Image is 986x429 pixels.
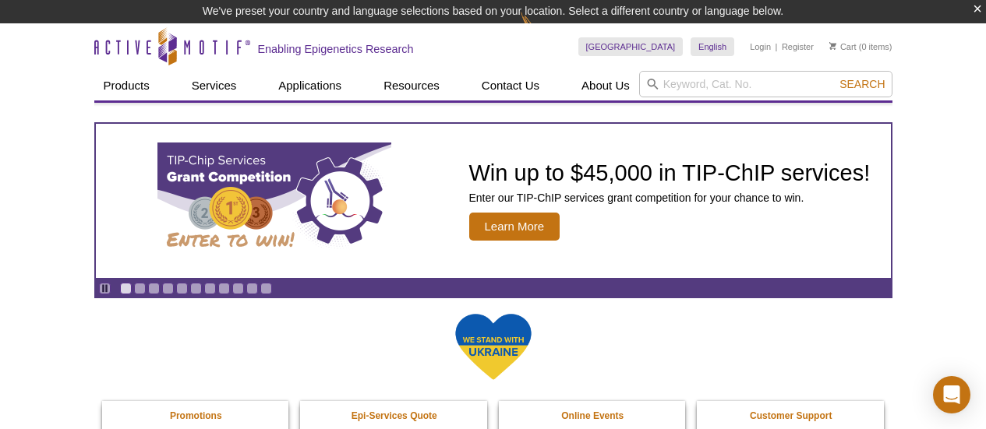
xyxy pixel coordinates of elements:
[839,78,885,90] span: Search
[472,71,549,100] a: Contact Us
[232,283,244,294] a: Go to slide 9
[170,410,222,421] strong: Promotions
[691,37,734,56] a: English
[578,37,684,56] a: [GEOGRAPHIC_DATA]
[269,71,351,100] a: Applications
[835,77,889,91] button: Search
[134,283,146,294] a: Go to slide 2
[96,124,891,278] article: TIP-ChIP Services Grant Competition
[933,376,970,413] div: Open Intercom Messenger
[157,142,391,259] img: TIP-ChIP Services Grant Competition
[218,283,230,294] a: Go to slide 8
[120,283,132,294] a: Go to slide 1
[639,71,892,97] input: Keyword, Cat. No.
[258,42,414,56] h2: Enabling Epigenetics Research
[782,41,814,52] a: Register
[162,283,174,294] a: Go to slide 4
[829,42,836,50] img: Your Cart
[561,410,624,421] strong: Online Events
[352,410,437,421] strong: Epi-Services Quote
[750,41,771,52] a: Login
[246,283,258,294] a: Go to slide 10
[374,71,449,100] a: Resources
[454,312,532,382] img: We Stand With Ukraine
[829,37,892,56] li: (0 items)
[96,124,891,278] a: TIP-ChIP Services Grant Competition Win up to $45,000 in TIP-ChIP services! Enter our TIP-ChIP se...
[829,41,857,52] a: Cart
[750,410,832,421] strong: Customer Support
[469,161,871,185] h2: Win up to $45,000 in TIP-ChIP services!
[190,283,202,294] a: Go to slide 6
[521,12,562,48] img: Change Here
[99,283,111,294] a: Toggle autoplay
[94,71,159,100] a: Products
[469,213,560,241] span: Learn More
[260,283,272,294] a: Go to slide 11
[469,191,871,205] p: Enter our TIP-ChIP services grant competition for your chance to win.
[182,71,246,100] a: Services
[176,283,188,294] a: Go to slide 5
[572,71,639,100] a: About Us
[148,283,160,294] a: Go to slide 3
[204,283,216,294] a: Go to slide 7
[776,37,778,56] li: |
